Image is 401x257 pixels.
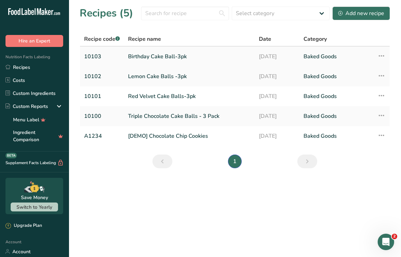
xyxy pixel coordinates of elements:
a: Baked Goods [303,109,369,123]
a: Red Velvet Cake Balls-3pk [128,89,251,103]
a: Birthday Cake Ball-3pk [128,49,251,64]
a: Previous page [152,155,172,168]
span: Category [303,35,327,43]
a: 10100 [84,109,120,123]
a: 10101 [84,89,120,103]
h1: Recipes (5) [80,5,133,21]
div: BETA [5,153,17,158]
div: Add new recipe [338,9,384,17]
a: Lemon Cake Balls -3pk [128,69,251,84]
span: Recipe code [84,35,120,43]
div: Upgrade Plan [5,222,42,229]
a: Baked Goods [303,69,369,84]
a: [DATE] [259,129,295,143]
button: Hire an Expert [5,35,63,47]
a: Baked Goods [303,129,369,143]
span: Date [259,35,271,43]
iframe: Intercom live chat [378,234,394,250]
span: Recipe name [128,35,161,43]
a: Triple Chocolate Cake Balls - 3 Pack [128,109,251,123]
a: [DATE] [259,89,295,103]
a: [DATE] [259,109,295,123]
div: Save Money [21,194,48,201]
input: Search for recipe [141,7,229,20]
a: Baked Goods [303,49,369,64]
a: [DATE] [259,49,295,64]
a: 10102 [84,69,120,84]
div: Custom Reports [5,103,48,110]
a: Baked Goods [303,89,369,103]
a: [DATE] [259,69,295,84]
button: Add new recipe [332,7,390,20]
a: [DEMO] Chocolate Chip Cookies [128,129,251,143]
a: 10103 [84,49,120,64]
a: Next page [297,155,317,168]
button: Switch to Yearly [11,203,58,211]
span: Switch to Yearly [16,204,52,210]
span: 2 [392,234,397,239]
a: A1234 [84,129,120,143]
